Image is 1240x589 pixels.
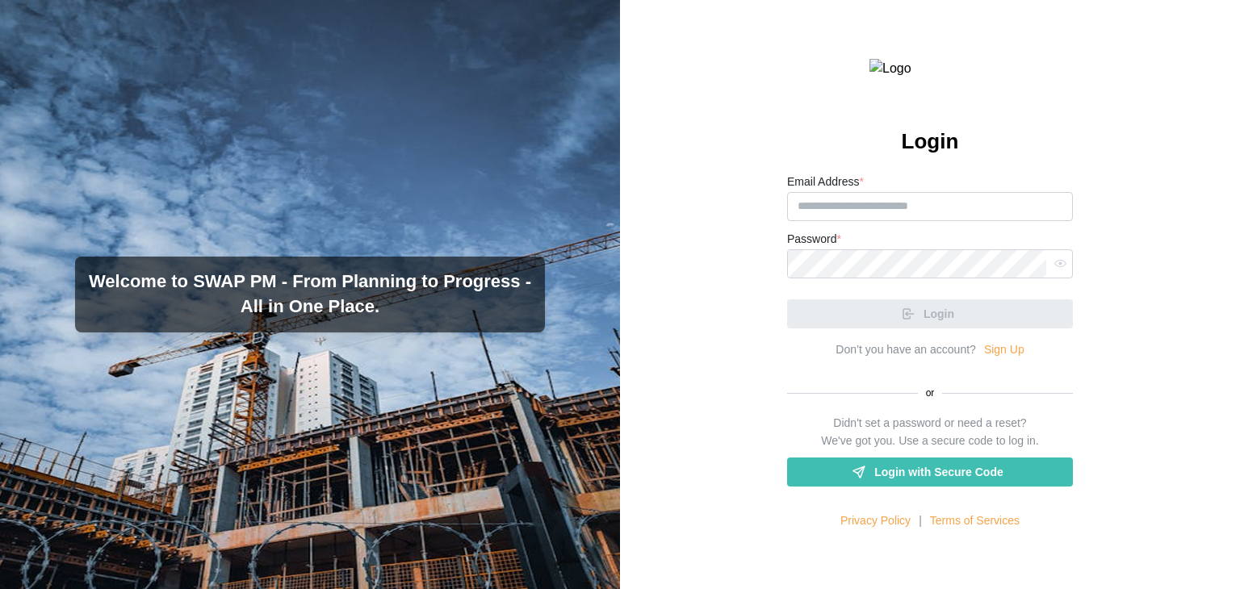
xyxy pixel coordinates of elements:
[787,231,841,249] label: Password
[787,457,1073,487] a: Login with Secure Code
[787,173,864,191] label: Email Address
[840,512,911,530] a: Privacy Policy
[869,59,991,79] img: Logo
[902,127,959,156] h2: Login
[930,512,1020,530] a: Terms of Services
[874,458,1003,486] span: Login with Secure Code
[787,386,1073,401] div: or
[919,512,922,530] div: |
[984,341,1024,359] a: Sign Up
[836,341,976,359] div: Don’t you have an account?
[821,415,1038,449] div: Didn't set a password or need a reset? We've got you. Use a secure code to log in.
[88,269,532,320] h3: Welcome to SWAP PM - From Planning to Progress - All in One Place.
